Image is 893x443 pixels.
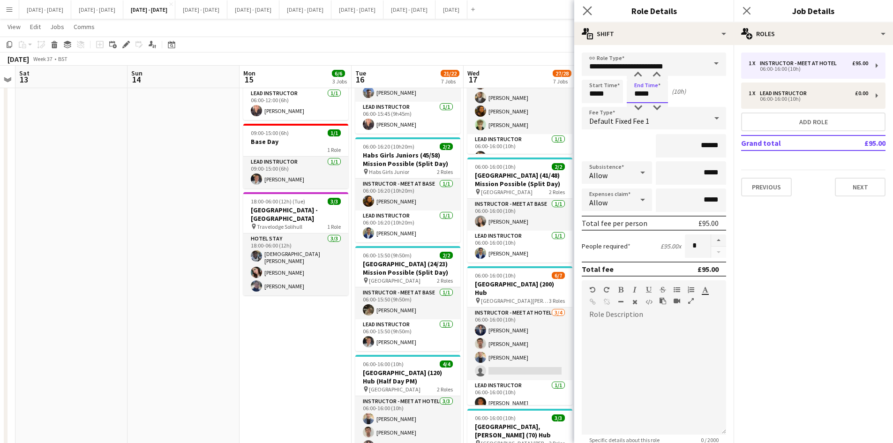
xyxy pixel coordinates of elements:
[467,171,572,188] h3: [GEOGRAPHIC_DATA] (41/48) Mission Possible (Split Day)
[582,218,647,228] div: Total fee per person
[355,287,460,319] app-card-role: Instructor - Meet at Base1/106:00-15:50 (9h50m)[PERSON_NAME]
[760,90,810,97] div: Lead Instructor
[749,97,868,101] div: 06:00-16:00 (10h)
[327,223,341,230] span: 1 Role
[355,246,460,351] app-job-card: 06:00-15:50 (9h50m)2/2[GEOGRAPHIC_DATA] (24/23) Mission Possible (Split Day) [GEOGRAPHIC_DATA]2 R...
[741,135,835,150] td: Grand total
[328,129,341,136] span: 1/1
[243,69,255,77] span: Mon
[631,298,638,306] button: Clear Formatting
[481,297,549,304] span: [GEOGRAPHIC_DATA][PERSON_NAME]
[466,74,480,85] span: 17
[440,360,453,368] span: 4/4
[355,210,460,242] app-card-role: Lead Instructor1/106:00-16:20 (10h20m)[PERSON_NAME]
[70,21,98,33] a: Comms
[475,414,516,421] span: 06:00-16:00 (10h)
[383,0,435,19] button: [DATE] - [DATE]
[369,168,409,175] span: Habs Girls Junior
[835,178,885,196] button: Next
[467,231,572,263] app-card-role: Lead Instructor1/106:00-16:00 (10h)[PERSON_NAME]
[243,137,348,146] h3: Base Day
[688,286,694,293] button: Ordered List
[4,21,24,33] a: View
[467,134,572,166] app-card-role: Lead Instructor1/106:00-16:00 (10h)[PERSON_NAME]
[257,223,302,230] span: Travelodge Solihull
[18,74,30,85] span: 13
[58,55,68,62] div: BST
[475,272,516,279] span: 06:00-16:00 (10h)
[441,70,459,77] span: 21/22
[363,252,412,259] span: 06:00-15:50 (9h50m)
[251,198,305,205] span: 18:00-06:00 (12h) (Tue)
[8,23,21,31] span: View
[332,78,347,85] div: 3 Jobs
[175,0,227,19] button: [DATE] - [DATE]
[734,23,893,45] div: Roles
[131,69,143,77] span: Sun
[355,102,460,134] app-card-role: Lead Instructor1/106:00-15:45 (9h45m)[PERSON_NAME]
[363,143,414,150] span: 06:00-16:20 (10h20m)
[355,137,460,242] app-job-card: 06:00-16:20 (10h20m)2/2Habs Girls Juniors (45/58) Mission Possible (Split Day) Habs Girls Junior2...
[130,74,143,85] span: 14
[441,78,459,85] div: 7 Jobs
[589,286,596,293] button: Undo
[481,188,533,195] span: [GEOGRAPHIC_DATA]
[467,266,572,405] app-job-card: 06:00-16:00 (10h)6/7[GEOGRAPHIC_DATA] (200) Hub [GEOGRAPHIC_DATA][PERSON_NAME]3 RolesInstructor -...
[243,157,348,188] app-card-role: Lead Instructor1/109:00-15:00 (6h)[PERSON_NAME]
[589,171,608,180] span: Allow
[467,158,572,263] app-job-card: 06:00-16:00 (10h)2/2[GEOGRAPHIC_DATA] (41/48) Mission Possible (Split Day) [GEOGRAPHIC_DATA]2 Rol...
[243,124,348,188] app-job-card: 09:00-15:00 (6h)1/1Base Day1 RoleLead Instructor1/109:00-15:00 (6h)[PERSON_NAME]
[702,286,708,293] button: Text Color
[355,319,460,351] app-card-role: Lead Instructor1/106:00-15:50 (9h50m)[PERSON_NAME]
[243,233,348,295] app-card-role: Hotel Stay3/318:00-06:00 (12h)[DEMOGRAPHIC_DATA][PERSON_NAME][PERSON_NAME][PERSON_NAME]
[698,218,719,228] div: £95.00
[603,286,610,293] button: Redo
[698,264,719,274] div: £95.00
[279,0,331,19] button: [DATE] - [DATE]
[749,67,868,71] div: 06:00-16:00 (10h)
[574,23,734,45] div: Shift
[645,286,652,293] button: Underline
[645,298,652,306] button: HTML Code
[355,151,460,168] h3: Habs Girls Juniors (45/58) Mission Possible (Split Day)
[631,286,638,293] button: Italic
[749,60,760,67] div: 1 x
[549,188,565,195] span: 2 Roles
[672,87,686,96] div: (10h)
[437,386,453,393] span: 2 Roles
[549,297,565,304] span: 3 Roles
[574,5,734,17] h3: Role Details
[327,146,341,153] span: 1 Role
[674,297,680,305] button: Insert video
[674,286,680,293] button: Unordered List
[243,206,348,223] h3: [GEOGRAPHIC_DATA] - [GEOGRAPHIC_DATA]
[467,199,572,231] app-card-role: Instructor - Meet at Base1/106:00-16:00 (10h)[PERSON_NAME]
[71,0,123,19] button: [DATE] - [DATE]
[582,242,630,250] label: People required
[617,298,624,306] button: Horizontal Line
[435,0,467,19] button: [DATE]
[19,69,30,77] span: Sat
[688,297,694,305] button: Fullscreen
[30,23,41,31] span: Edit
[437,168,453,175] span: 2 Roles
[467,380,572,412] app-card-role: Lead Instructor1/106:00-16:00 (10h)[PERSON_NAME]
[363,360,404,368] span: 06:00-16:00 (10h)
[242,74,255,85] span: 15
[552,414,565,421] span: 3/3
[243,192,348,295] app-job-card: 18:00-06:00 (12h) (Tue)3/3[GEOGRAPHIC_DATA] - [GEOGRAPHIC_DATA] Travelodge Solihull1 RoleHotel St...
[617,286,624,293] button: Bold
[26,21,45,33] a: Edit
[741,113,885,131] button: Add role
[50,23,64,31] span: Jobs
[835,135,885,150] td: £95.00
[467,280,572,297] h3: [GEOGRAPHIC_DATA] (200) Hub
[74,23,95,31] span: Comms
[760,60,840,67] div: Instructor - Meet at Hotel
[355,179,460,210] app-card-role: Instructor - Meet at Base1/106:00-16:20 (10h20m)[PERSON_NAME]
[552,272,565,279] span: 6/7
